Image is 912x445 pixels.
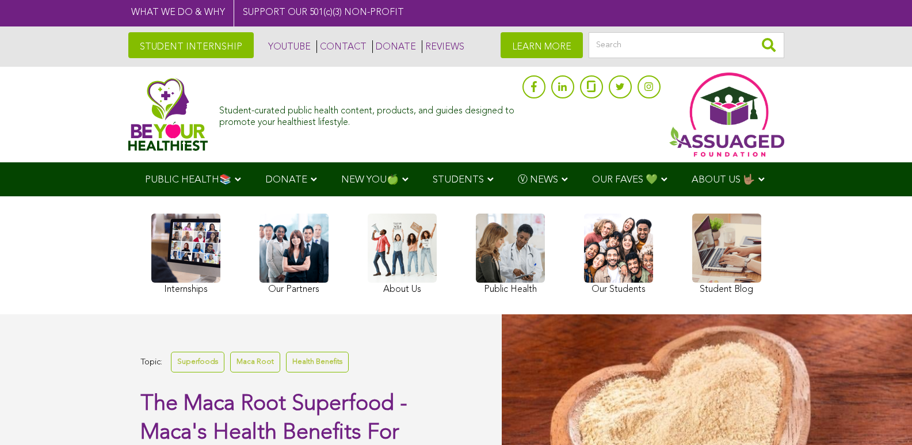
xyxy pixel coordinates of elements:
span: Ⓥ NEWS [518,175,558,185]
a: Superfoods [171,352,224,372]
a: CONTACT [316,40,367,53]
span: Topic: [140,355,162,370]
img: Assuaged [128,78,208,151]
a: Maca Root [230,352,280,372]
a: REVIEWS [422,40,464,53]
iframe: Chat Widget [854,390,912,445]
img: Assuaged App [669,73,784,157]
div: Navigation Menu [128,162,784,196]
span: ABOUT US 🤟🏽 [692,175,755,185]
a: Health Benefits [286,352,349,372]
a: STUDENT INTERNSHIP [128,32,254,58]
input: Search [589,32,784,58]
span: OUR FAVES 💚 [592,175,658,185]
span: DONATE [265,175,307,185]
div: Student-curated public health content, products, and guides designed to promote your healthiest l... [219,100,516,128]
span: PUBLIC HEALTH📚 [145,175,231,185]
img: glassdoor [587,81,595,92]
a: LEARN MORE [501,32,583,58]
span: NEW YOU🍏 [341,175,399,185]
a: DONATE [372,40,416,53]
span: STUDENTS [433,175,484,185]
a: YOUTUBE [265,40,311,53]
